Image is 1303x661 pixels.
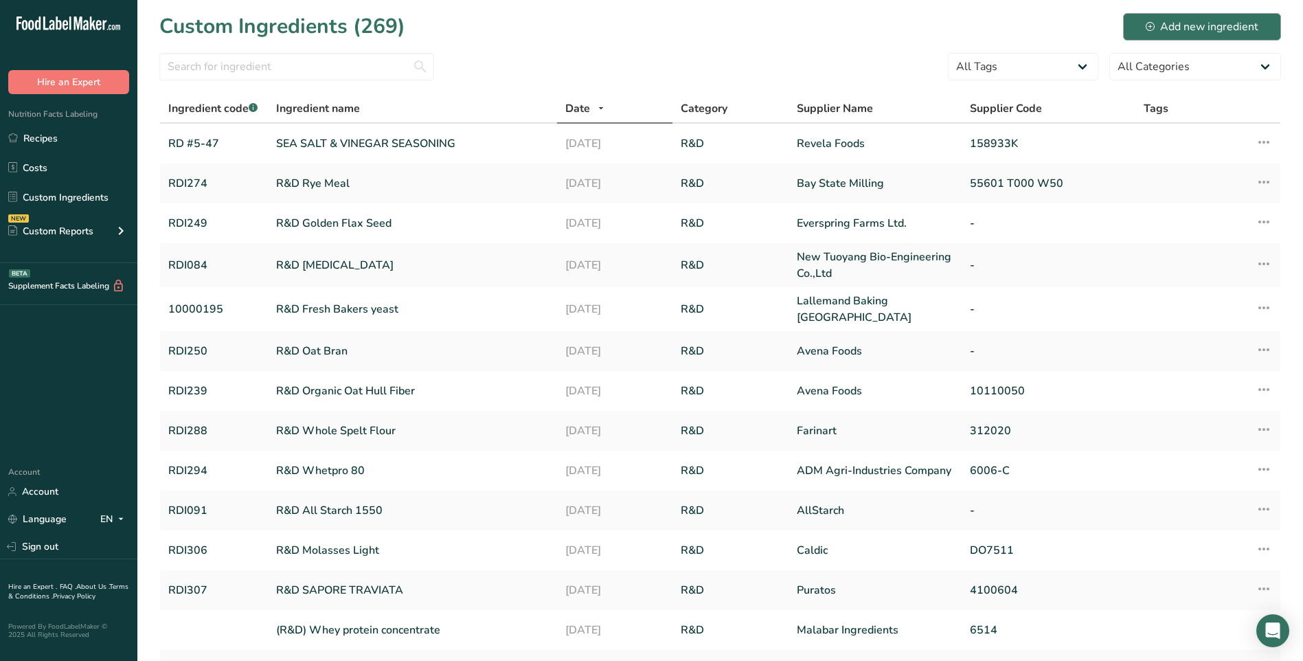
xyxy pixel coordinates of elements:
span: Supplier Name [797,100,873,117]
a: [DATE] [565,343,664,359]
a: - [970,343,1127,359]
a: Language [8,507,67,531]
a: R&D [681,423,780,439]
a: New Tuoyang Bio-Engineering Co.,Ltd [797,249,954,282]
a: R&D Whetpro 80 [276,462,549,479]
a: 6514 [970,622,1127,638]
a: - [970,502,1127,519]
a: [DATE] [565,257,664,273]
a: R&D [681,502,780,519]
a: 158933K [970,135,1127,152]
a: - [970,301,1127,317]
a: [DATE] [565,462,664,479]
a: Hire an Expert . [8,582,57,592]
a: RDI294 [168,462,260,479]
a: Avena Foods [797,343,954,359]
a: ADM Agri-Industries Company [797,462,954,479]
a: RDI250 [168,343,260,359]
a: R&D [681,215,780,232]
div: NEW [8,214,29,223]
span: Tags [1144,100,1168,117]
button: Add new ingredient [1123,13,1281,41]
a: [DATE] [565,383,664,399]
a: RDI249 [168,215,260,232]
a: [DATE] [565,175,664,192]
a: R&D [681,622,780,638]
span: Ingredient name [276,100,360,117]
button: Hire an Expert [8,70,129,94]
a: Privacy Policy [53,592,95,601]
a: 10110050 [970,383,1127,399]
a: RDI274 [168,175,260,192]
a: - [970,257,1127,273]
a: Terms & Conditions . [8,582,128,601]
a: Puratos [797,582,954,598]
span: Date [565,100,590,117]
div: BETA [9,269,30,278]
a: R&D Organic Oat Hull Fiber [276,383,549,399]
a: 6006-C [970,462,1127,479]
a: Lallemand Baking [GEOGRAPHIC_DATA] [797,293,954,326]
a: Caldic [797,542,954,559]
a: RD #5-47 [168,135,260,152]
span: Category [681,100,727,117]
a: R&D [681,383,780,399]
a: R&D Golden Flax Seed [276,215,549,232]
a: [DATE] [565,301,664,317]
a: R&D [681,257,780,273]
a: [DATE] [565,582,664,598]
a: FAQ . [60,582,76,592]
a: R&D [MEDICAL_DATA] [276,257,549,273]
a: [DATE] [565,215,664,232]
a: RDI306 [168,542,260,559]
a: AllStarch [797,502,954,519]
a: Avena Foods [797,383,954,399]
div: Powered By FoodLabelMaker © 2025 All Rights Reserved [8,623,129,639]
div: EN [100,511,129,528]
a: R&D [681,175,780,192]
a: R&D [681,343,780,359]
div: Open Intercom Messenger [1256,614,1289,647]
a: RDI288 [168,423,260,439]
a: R&D Oat Bran [276,343,549,359]
h1: Custom Ingredients (269) [159,11,405,42]
a: RDI307 [168,582,260,598]
a: SEA SALT & VINEGAR SEASONING [276,135,549,152]
a: - [970,215,1127,232]
span: Supplier Code [970,100,1042,117]
a: [DATE] [565,135,664,152]
a: 10000195 [168,301,260,317]
a: Bay State Milling [797,175,954,192]
a: R&D [681,582,780,598]
a: R&D Rye Meal [276,175,549,192]
a: [DATE] [565,622,664,638]
a: [DATE] [565,502,664,519]
a: 4100604 [970,582,1127,598]
a: Revela Foods [797,135,954,152]
a: Everspring Farms Ltd. [797,215,954,232]
input: Search for ingredient [159,53,434,80]
div: Custom Reports [8,224,93,238]
a: R&D [681,301,780,317]
a: RDI084 [168,257,260,273]
a: 55601 T000 W50 [970,175,1127,192]
a: R&D [681,462,780,479]
a: RDI239 [168,383,260,399]
a: [DATE] [565,542,664,559]
a: R&D Fresh Bakers yeast [276,301,549,317]
a: R&D SAPORE TRAVIATA [276,582,549,598]
a: R&D [681,135,780,152]
a: R&D Whole Spelt Flour [276,423,549,439]
div: Add new ingredient [1146,19,1258,35]
span: Ingredient code [168,101,258,116]
a: RDI091 [168,502,260,519]
a: Farinart [797,423,954,439]
a: About Us . [76,582,109,592]
a: R&D All Starch 1550 [276,502,549,519]
a: R&D Molasses Light [276,542,549,559]
a: DO7511 [970,542,1127,559]
a: 312020 [970,423,1127,439]
a: Malabar Ingredients [797,622,954,638]
a: (R&D) Whey protein concentrate [276,622,549,638]
a: [DATE] [565,423,664,439]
